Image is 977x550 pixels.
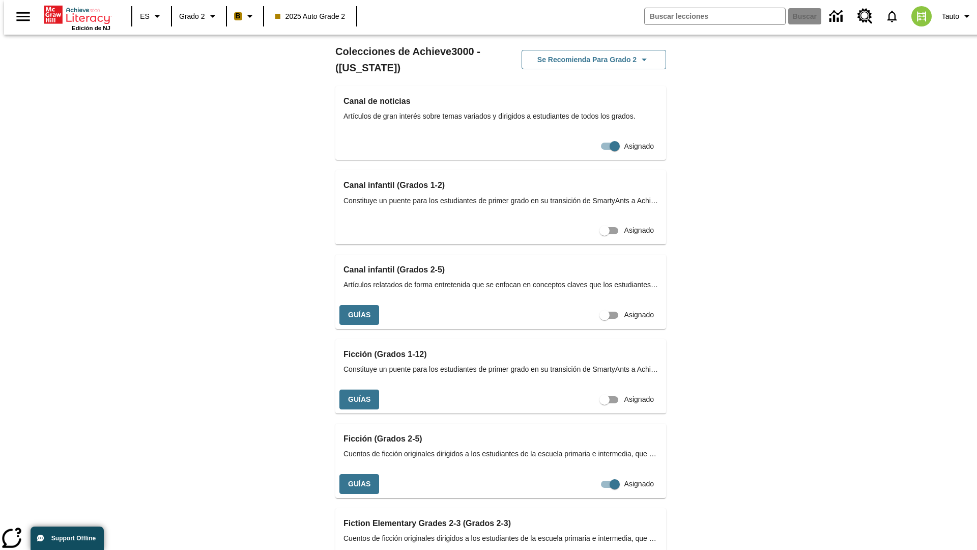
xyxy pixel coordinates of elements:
[339,390,379,409] button: Guías
[624,225,654,236] span: Asignado
[879,3,905,30] a: Notificaciones
[339,474,379,494] button: Guías
[236,10,241,22] span: B
[44,5,110,25] a: Portada
[911,6,932,26] img: avatar image
[175,7,223,25] button: Grado: Grado 2, Elige un grado
[31,527,104,550] button: Support Offline
[624,310,654,320] span: Asignado
[44,4,110,31] div: Portada
[343,196,658,206] span: Constituye un puente para los estudiantes de primer grado en su transición de SmartyAnts a Achiev...
[51,535,96,542] span: Support Offline
[343,111,658,122] span: Artículos de gran interés sobre temas variados y dirigidos a estudiantes de todos los grados.
[230,7,260,25] button: Boost El color de la clase es anaranjado claro. Cambiar el color de la clase.
[343,347,658,362] h3: Ficción (Grados 1-12)
[343,94,658,108] h3: Canal de noticias
[624,479,654,489] span: Asignado
[179,11,205,22] span: Grado 2
[72,25,110,31] span: Edición de NJ
[522,50,666,70] button: Se recomienda para Grado 2
[335,43,501,76] h2: Colecciones de Achieve3000 - ([US_STATE])
[8,2,38,32] button: Abrir el menú lateral
[905,3,938,30] button: Escoja un nuevo avatar
[823,3,851,31] a: Centro de información
[938,7,977,25] button: Perfil/Configuración
[343,516,658,531] h3: Fiction Elementary Grades 2-3 (Grados 2-3)
[851,3,879,30] a: Centro de recursos, Se abrirá en una pestaña nueva.
[140,11,150,22] span: ES
[343,280,658,290] span: Artículos relatados de forma entretenida que se enfocan en conceptos claves que los estudiantes a...
[343,178,658,193] h3: Canal infantil (Grados 1-2)
[343,364,658,375] span: Constituye un puente para los estudiantes de primer grado en su transición de SmartyAnts a Achiev...
[624,394,654,405] span: Asignado
[645,8,785,24] input: Buscar campo
[343,263,658,277] h3: Canal infantil (Grados 2-5)
[624,141,654,152] span: Asignado
[343,533,658,544] span: Cuentos de ficción originales dirigidos a los estudiantes de la escuela primaria e intermedia, qu...
[343,432,658,446] h3: Ficción (Grados 2-5)
[343,449,658,459] span: Cuentos de ficción originales dirigidos a los estudiantes de la escuela primaria e intermedia, qu...
[135,7,168,25] button: Lenguaje: ES, Selecciona un idioma
[942,11,959,22] span: Tauto
[339,305,379,325] button: Guías
[275,11,346,22] span: 2025 Auto Grade 2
